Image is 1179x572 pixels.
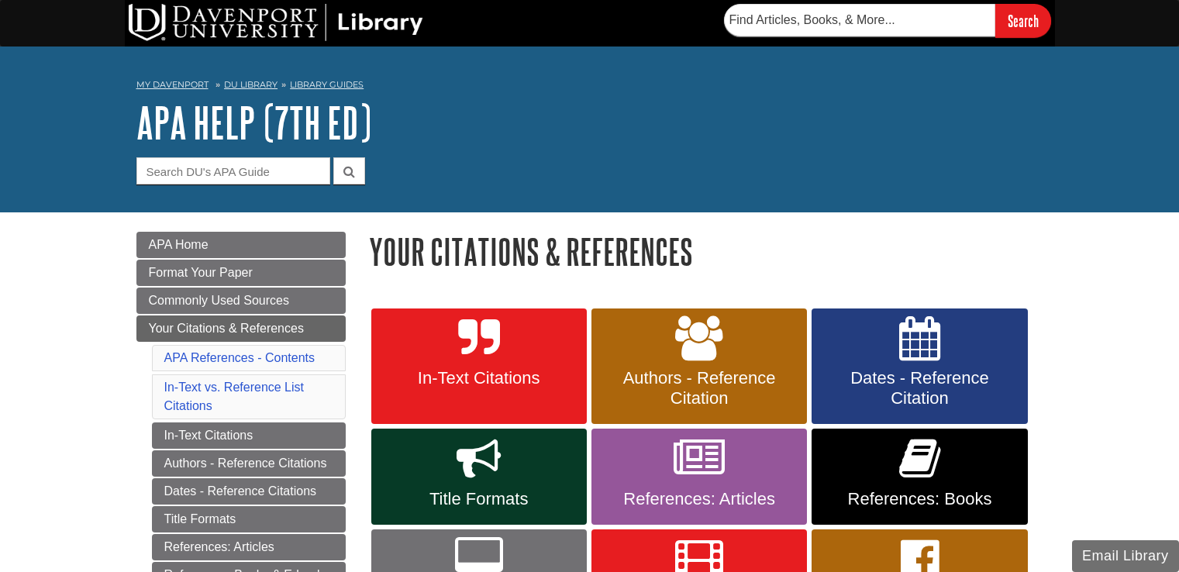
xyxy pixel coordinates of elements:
[290,79,364,90] a: Library Guides
[369,232,1043,271] h1: Your Citations & References
[149,322,304,335] span: Your Citations & References
[383,368,575,388] span: In-Text Citations
[136,260,346,286] a: Format Your Paper
[371,429,587,525] a: Title Formats
[136,74,1043,99] nav: breadcrumb
[823,368,1015,408] span: Dates - Reference Citation
[1072,540,1179,572] button: Email Library
[152,450,346,477] a: Authors - Reference Citations
[136,157,330,184] input: Search DU's APA Guide
[823,489,1015,509] span: References: Books
[152,506,346,532] a: Title Formats
[152,478,346,505] a: Dates - Reference Citations
[136,315,346,342] a: Your Citations & References
[164,351,315,364] a: APA References - Contents
[149,266,253,279] span: Format Your Paper
[164,381,305,412] a: In-Text vs. Reference List Citations
[812,308,1027,425] a: Dates - Reference Citation
[591,429,807,525] a: References: Articles
[152,534,346,560] a: References: Articles
[149,238,209,251] span: APA Home
[591,308,807,425] a: Authors - Reference Citation
[812,429,1027,525] a: References: Books
[136,78,209,91] a: My Davenport
[724,4,1051,37] form: Searches DU Library's articles, books, and more
[371,308,587,425] a: In-Text Citations
[224,79,278,90] a: DU Library
[149,294,289,307] span: Commonly Used Sources
[603,489,795,509] span: References: Articles
[136,98,371,146] a: APA Help (7th Ed)
[136,232,346,258] a: APA Home
[129,4,423,41] img: DU Library
[136,288,346,314] a: Commonly Used Sources
[152,422,346,449] a: In-Text Citations
[724,4,995,36] input: Find Articles, Books, & More...
[995,4,1051,37] input: Search
[603,368,795,408] span: Authors - Reference Citation
[383,489,575,509] span: Title Formats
